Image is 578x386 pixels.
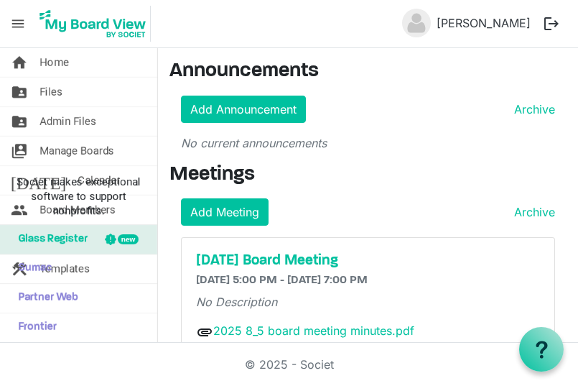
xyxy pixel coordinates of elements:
[11,78,28,106] span: folder_shared
[169,163,567,188] h3: Meetings
[11,166,66,195] span: [DATE]
[78,166,120,195] span: Calendar
[431,9,536,37] a: [PERSON_NAME]
[181,134,555,152] p: No current announcements
[402,9,431,37] img: no-profile-picture.svg
[508,203,555,221] a: Archive
[39,78,62,106] span: Files
[196,252,540,270] a: [DATE] Board Meeting
[536,9,567,39] button: logout
[39,107,96,136] span: Admin Files
[11,225,88,254] span: Glass Register
[11,284,78,313] span: Partner Web
[181,96,306,123] a: Add Announcement
[11,313,57,342] span: Frontier
[245,357,334,372] a: © 2025 - Societ
[196,323,213,341] span: attachment
[39,48,69,77] span: Home
[196,274,540,288] h6: [DATE] 5:00 PM - [DATE] 7:00 PM
[35,6,151,42] img: My Board View Logo
[11,254,52,283] span: Sumac
[196,293,540,311] p: No Description
[39,137,114,165] span: Manage Boards
[11,48,28,77] span: home
[169,60,567,84] h3: Announcements
[11,137,28,165] span: switch_account
[4,10,32,37] span: menu
[508,101,555,118] a: Archive
[6,175,151,218] span: Societ makes exceptional software to support nonprofits.
[213,323,414,338] a: 2025 8_5 board meeting minutes.pdf
[35,6,157,42] a: My Board View Logo
[181,198,269,226] a: Add Meeting
[11,107,28,136] span: folder_shared
[118,234,139,244] div: new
